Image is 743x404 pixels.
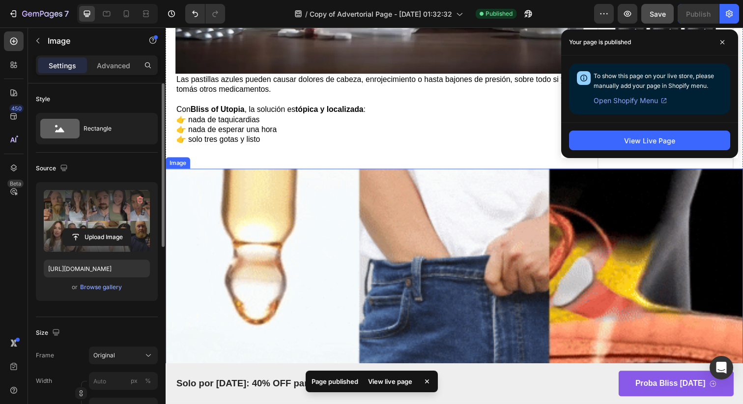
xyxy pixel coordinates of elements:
[11,99,426,109] p: 👉 nada de esperar una hora
[64,8,69,20] p: 7
[131,377,138,385] div: px
[185,4,225,24] div: Undo/Redo
[89,372,158,390] input: px%
[2,134,23,143] div: Image
[510,87,553,96] p: 1,524 Reseñas
[11,79,426,89] p: Con , la solución es :
[84,117,143,140] div: Rectangle
[36,162,70,175] div: Source
[4,4,73,24] button: 7
[128,375,140,387] button: %
[454,62,567,81] strong: ¡40% OFF + Regalo Misterioso + Envío Gratis!
[166,27,743,404] iframe: Design area
[11,89,426,100] p: 👉 nada de taquicardias
[312,377,358,386] p: Page published
[362,375,418,388] div: View live page
[569,37,631,47] p: Your page is published
[11,109,426,120] p: 👉 solo tres gotas y listo
[486,9,513,18] span: Published
[594,95,658,107] span: Open Shopify Menu
[36,351,54,360] label: Frame
[49,60,76,71] p: Settings
[44,260,150,277] input: https://example.com/image.jpg
[569,131,730,150] button: View Live Page
[48,35,131,47] p: Image
[310,9,452,19] span: Copy of Advertorial Page - [DATE] 01:32:32
[480,358,551,369] p: Proba Bliss [DATE]
[97,60,130,71] p: Advanced
[72,281,78,293] span: or
[650,10,666,18] span: Save
[36,326,62,340] div: Size
[7,180,24,188] div: Beta
[710,356,733,379] div: Open Intercom Messenger
[142,375,154,387] button: px
[89,347,158,364] button: Original
[624,135,675,146] div: View Live Page
[80,282,122,292] button: Browse gallery
[62,228,131,246] button: Upload Image
[479,112,528,125] p: Probalo YA
[36,377,52,385] label: Width
[145,377,151,385] div: %
[9,105,24,112] div: 450
[132,80,201,88] strong: tópica y localizada
[594,72,714,89] span: To show this page on your live store, please manually add your page in Shopify menu.
[686,9,711,19] div: Publish
[25,80,80,88] strong: Bliss of Utopia
[305,9,308,19] span: /
[93,351,115,360] span: Original
[462,350,580,377] a: Proba Bliss [DATE]
[641,4,674,24] button: Save
[453,105,569,133] a: Probalo YA
[36,95,50,104] div: Style
[678,4,719,24] button: Publish
[11,48,426,69] p: Las pastillas azules pueden causar dolores de cabeza, enrojecimiento o hasta bajones de presión, ...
